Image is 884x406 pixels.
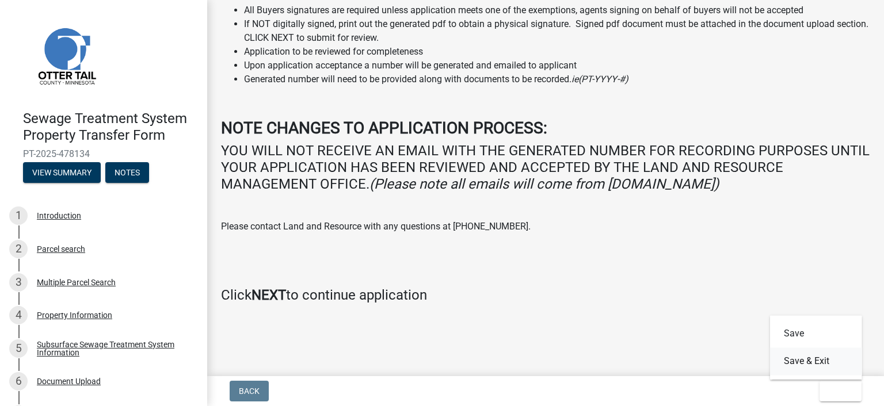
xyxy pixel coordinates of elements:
[244,45,870,59] li: Application to be reviewed for completeness
[770,347,862,375] button: Save & Exit
[37,245,85,253] div: Parcel search
[221,118,547,137] strong: NOTE CHANGES TO APPLICATION PROCESS:
[244,59,870,72] li: Upon application acceptance a number will be generated and emailed to applicant
[820,381,862,401] button: Exit
[221,220,870,233] p: Please contact Land and Resource with any questions at [PHONE_NUMBER].
[37,212,81,220] div: Introduction
[37,278,116,286] div: Multiple Parcel Search
[252,287,286,303] strong: NEXT
[23,168,101,178] wm-modal-confirm: Summary
[770,315,862,380] div: Exit
[239,386,260,396] span: Back
[37,377,101,385] div: Document Upload
[369,176,719,192] i: (Please note all emails will come from [DOMAIN_NAME])
[23,162,101,183] button: View Summary
[221,143,870,192] h4: YOU WILL NOT RECEIVE AN EMAIL WITH THE GENERATED NUMBER FOR RECORDING PURPOSES UNTIL YOUR APPLICA...
[9,372,28,390] div: 6
[23,148,184,159] span: PT-2025-478134
[571,74,628,85] i: ie(PT-YYYY-#)
[221,287,870,304] h4: Click to continue application
[105,162,149,183] button: Notes
[9,206,28,225] div: 1
[230,381,269,401] button: Back
[37,311,112,319] div: Property Information
[829,386,845,396] span: Exit
[244,17,870,45] li: If NOT digitally signed, print out the generated pdf to obtain a physical signature. Signed pdf d...
[244,72,870,86] li: Generated number will need to be provided along with documents to be recorded.
[9,273,28,292] div: 3
[9,339,28,358] div: 5
[770,320,862,347] button: Save
[9,240,28,258] div: 2
[23,110,198,144] h4: Sewage Treatment System Property Transfer Form
[244,3,870,17] li: All Buyers signatures are required unless application meets one of the exemptions, agents signing...
[23,12,109,98] img: Otter Tail County, Minnesota
[9,306,28,324] div: 4
[105,168,149,178] wm-modal-confirm: Notes
[37,340,189,357] div: Subsurface Sewage Treatment System Information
